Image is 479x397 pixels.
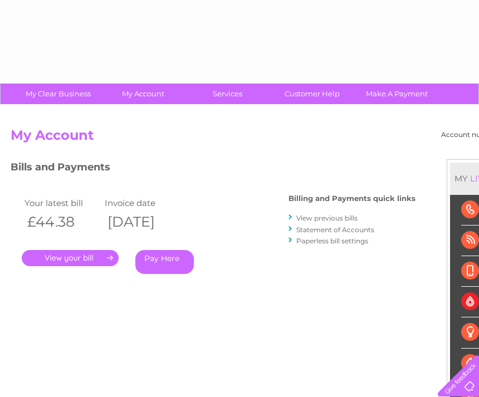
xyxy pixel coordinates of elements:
[296,226,374,234] a: Statement of Accounts
[22,210,102,233] th: £44.38
[266,84,358,104] a: Customer Help
[12,84,104,104] a: My Clear Business
[182,84,273,104] a: Services
[22,250,119,266] a: .
[296,237,368,245] a: Paperless bill settings
[296,214,358,222] a: View previous bills
[97,84,189,104] a: My Account
[22,195,102,210] td: Your latest bill
[102,210,182,233] th: [DATE]
[135,250,194,274] a: Pay Here
[102,195,182,210] td: Invoice date
[351,84,443,104] a: Make A Payment
[11,159,416,179] h3: Bills and Payments
[289,194,416,203] h4: Billing and Payments quick links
